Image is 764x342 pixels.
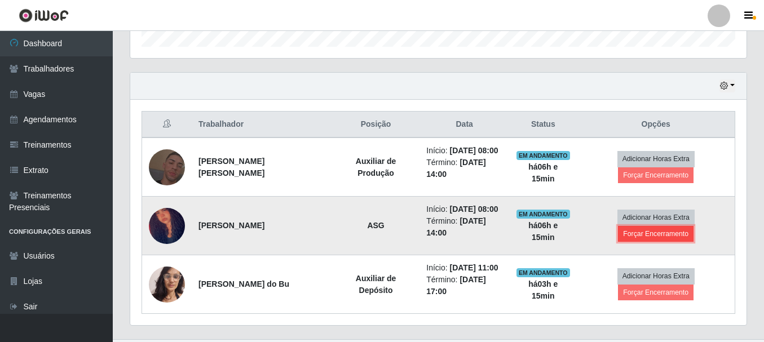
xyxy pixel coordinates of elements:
[450,263,498,272] time: [DATE] 11:00
[426,157,502,180] li: Término:
[618,167,694,183] button: Forçar Encerramento
[516,268,570,277] span: EM ANDAMENTO
[617,210,695,225] button: Adicionar Horas Extra
[426,215,502,239] li: Término:
[577,112,735,138] th: Opções
[198,157,264,177] strong: [PERSON_NAME] [PERSON_NAME]
[516,210,570,219] span: EM ANDAMENTO
[367,221,384,230] strong: ASG
[149,193,185,259] img: 1743545704103.jpeg
[19,8,69,23] img: CoreUI Logo
[618,226,694,242] button: Forçar Encerramento
[528,162,558,183] strong: há 06 h e 15 min
[426,203,502,215] li: Início:
[149,260,185,308] img: 1739920078548.jpeg
[332,112,419,138] th: Posição
[618,285,694,300] button: Forçar Encerramento
[450,146,498,155] time: [DATE] 08:00
[149,135,185,199] img: 1690769088770.jpeg
[617,151,695,167] button: Adicionar Horas Extra
[528,221,558,242] strong: há 06 h e 15 min
[617,268,695,284] button: Adicionar Horas Extra
[528,279,558,300] strong: há 03 h e 15 min
[198,279,289,288] strong: [PERSON_NAME] do Bu
[450,205,498,214] time: [DATE] 08:00
[356,157,396,177] strong: Auxiliar de Produção
[198,221,264,230] strong: [PERSON_NAME]
[426,145,502,157] li: Início:
[509,112,577,138] th: Status
[356,274,396,295] strong: Auxiliar de Depósito
[516,151,570,160] span: EM ANDAMENTO
[192,112,332,138] th: Trabalhador
[419,112,509,138] th: Data
[426,274,502,297] li: Término:
[426,262,502,274] li: Início:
